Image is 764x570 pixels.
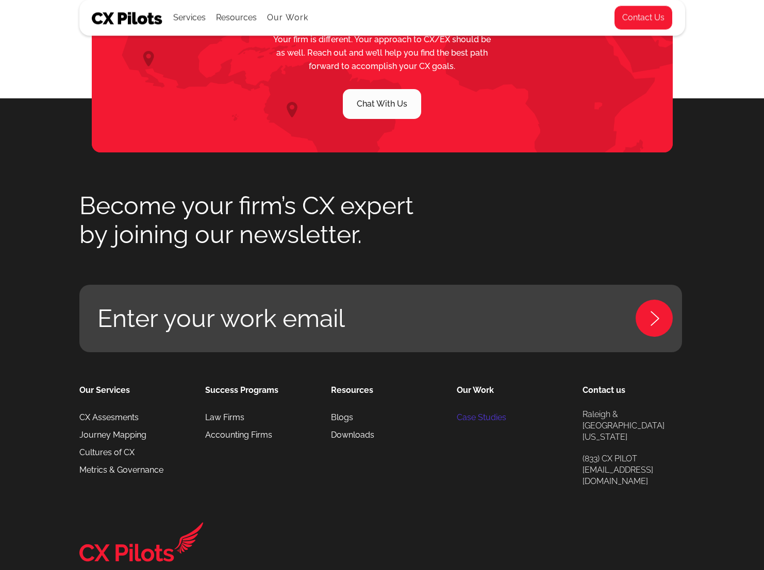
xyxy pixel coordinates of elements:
[614,5,673,30] a: Contact Us
[583,464,685,487] a: [EMAIL_ADDRESS][DOMAIN_NAME]
[457,409,506,426] a: Case Studies
[205,409,244,426] a: Law Firms
[79,383,130,398] a: Our Services
[583,409,685,443] a: Raleigh & [GEOGRAPHIC_DATA][US_STATE]
[457,383,494,398] div: Our Work
[331,383,373,398] a: Resources
[79,444,135,461] a: Cultures of CX
[173,10,206,25] div: Services
[267,13,309,22] a: Our Work
[331,426,374,444] a: Downloads
[343,89,421,119] a: Chat With Us
[79,191,413,249] h2: Become your firm’s CX expert by joining our newsletter.
[331,409,353,426] a: Blogs
[205,426,272,444] a: Accounting Firms
[79,461,163,479] a: Metrics & Governance
[205,383,278,398] a: Success Programs
[79,409,139,426] a: CX Assesments
[79,426,146,444] a: Journey Mapping
[583,383,625,398] a: Contact us
[79,285,682,352] a: Enter your work email
[216,10,257,25] div: Resources
[583,453,637,464] a: (833) CX PILOT
[270,33,494,73] p: Your firm is different. Your approach to CX/EX should be as well. Reach out and we’ll help you fi...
